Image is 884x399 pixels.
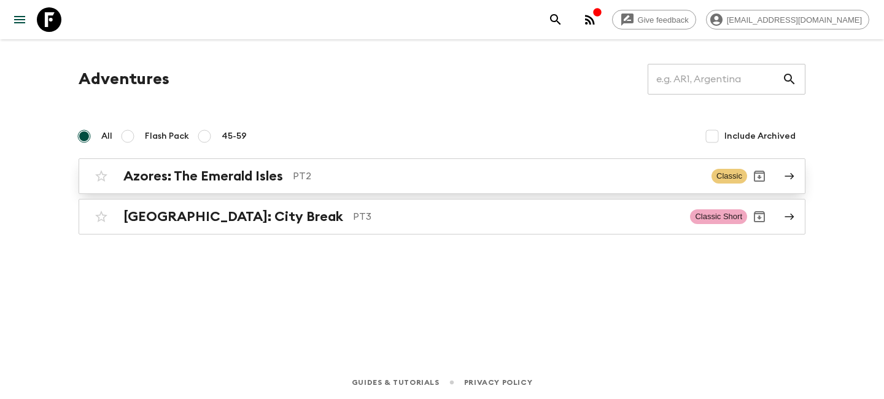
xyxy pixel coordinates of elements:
button: Archive [747,164,772,188]
span: Classic Short [690,209,747,224]
button: search adventures [543,7,568,32]
div: [EMAIL_ADDRESS][DOMAIN_NAME] [706,10,869,29]
a: Guides & Tutorials [352,376,440,389]
a: Azores: The Emerald IslesPT2ClassicArchive [79,158,805,194]
button: menu [7,7,32,32]
input: e.g. AR1, Argentina [648,62,782,96]
p: PT2 [293,169,702,184]
span: Flash Pack [145,130,189,142]
h1: Adventures [79,67,169,91]
span: Include Archived [724,130,796,142]
a: Privacy Policy [464,376,532,389]
span: 45-59 [222,130,247,142]
h2: [GEOGRAPHIC_DATA]: City Break [123,209,343,225]
button: Archive [747,204,772,229]
span: Give feedback [631,15,696,25]
span: All [101,130,112,142]
a: Give feedback [612,10,696,29]
span: [EMAIL_ADDRESS][DOMAIN_NAME] [720,15,869,25]
a: [GEOGRAPHIC_DATA]: City BreakPT3Classic ShortArchive [79,199,805,234]
p: PT3 [353,209,680,224]
span: Classic [711,169,747,184]
h2: Azores: The Emerald Isles [123,168,283,184]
